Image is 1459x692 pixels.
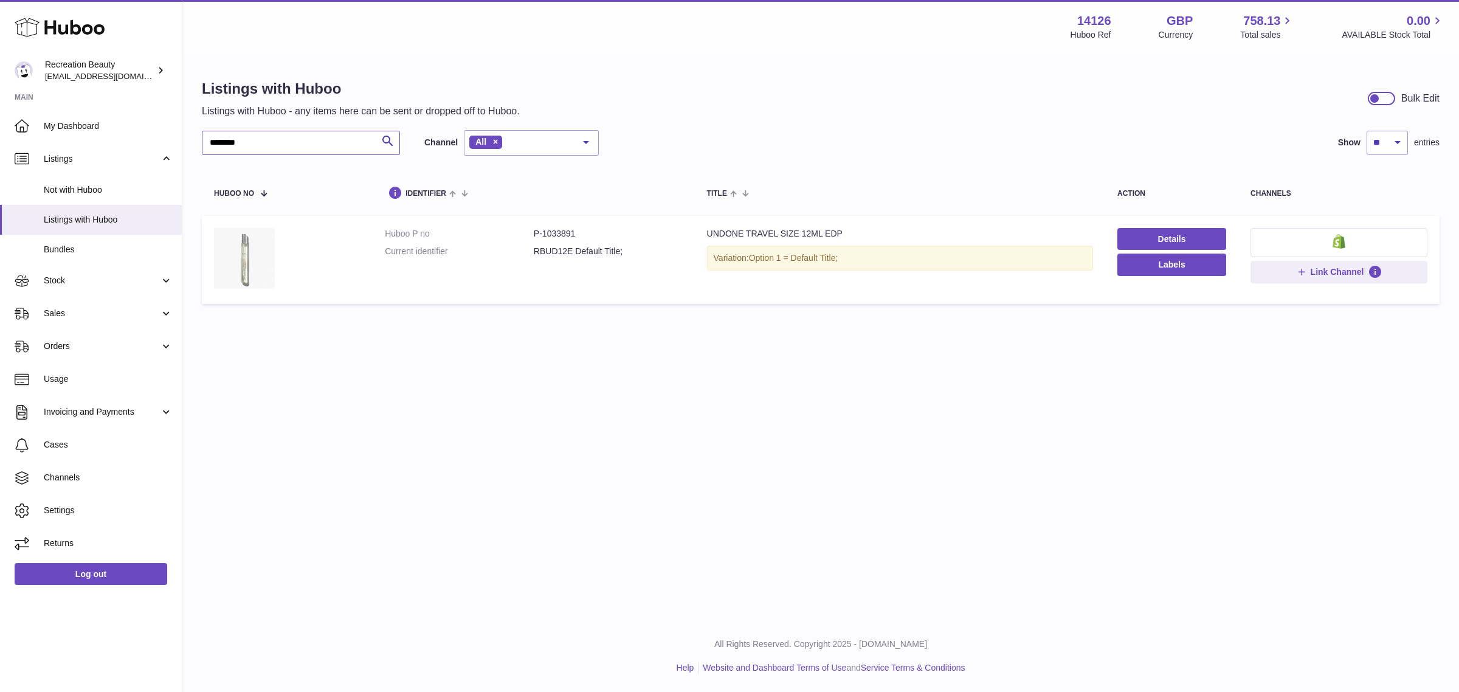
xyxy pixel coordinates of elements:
[1250,190,1427,198] div: channels
[15,61,33,80] img: internalAdmin-14126@internal.huboo.com
[44,341,160,352] span: Orders
[698,662,965,674] li: and
[1167,13,1193,29] strong: GBP
[1407,13,1430,29] span: 0.00
[45,71,179,81] span: [EMAIL_ADDRESS][DOMAIN_NAME]
[707,190,727,198] span: title
[1159,29,1193,41] div: Currency
[1333,234,1345,249] img: shopify-small.png
[385,228,534,240] dt: Huboo P no
[707,246,1093,271] div: Variation:
[385,246,534,257] dt: Current identifier
[749,253,838,263] span: Option 1 = Default Title;
[424,137,458,148] label: Channel
[44,184,173,196] span: Not with Huboo
[1401,92,1440,105] div: Bulk Edit
[44,373,173,385] span: Usage
[1342,13,1444,41] a: 0.00 AVAILABLE Stock Total
[44,153,160,165] span: Listings
[534,228,683,240] dd: P-1033891
[44,538,173,549] span: Returns
[1311,266,1364,277] span: Link Channel
[1117,190,1226,198] div: action
[405,190,446,198] span: identifier
[677,663,694,673] a: Help
[1342,29,1444,41] span: AVAILABLE Stock Total
[703,663,846,673] a: Website and Dashboard Terms of Use
[1243,13,1280,29] span: 758.13
[15,563,167,585] a: Log out
[44,472,173,483] span: Channels
[1117,254,1226,275] button: Labels
[1077,13,1111,29] strong: 14126
[44,308,160,319] span: Sales
[1240,29,1294,41] span: Total sales
[534,246,683,257] dd: RBUD12E Default Title;
[214,228,275,289] img: UNDONE TRAVEL SIZE 12ML EDP
[1071,29,1111,41] div: Huboo Ref
[1250,261,1427,283] button: Link Channel
[44,505,173,516] span: Settings
[44,439,173,451] span: Cases
[861,663,965,673] a: Service Terms & Conditions
[202,79,520,99] h1: Listings with Huboo
[202,105,520,118] p: Listings with Huboo - any items here can be sent or dropped off to Huboo.
[44,275,160,286] span: Stock
[1338,137,1361,148] label: Show
[1117,228,1226,250] a: Details
[214,190,254,198] span: Huboo no
[44,120,173,132] span: My Dashboard
[475,137,486,147] span: All
[192,638,1449,650] p: All Rights Reserved. Copyright 2025 - [DOMAIN_NAME]
[1240,13,1294,41] a: 758.13 Total sales
[1414,137,1440,148] span: entries
[44,406,160,418] span: Invoicing and Payments
[44,244,173,255] span: Bundles
[45,59,154,82] div: Recreation Beauty
[44,214,173,226] span: Listings with Huboo
[707,228,1093,240] div: UNDONE TRAVEL SIZE 12ML EDP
